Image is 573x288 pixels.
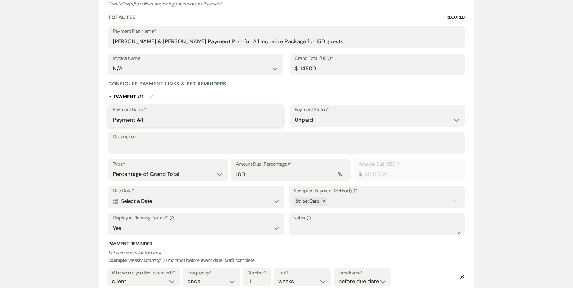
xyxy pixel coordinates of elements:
[113,160,223,169] label: Type*
[113,54,279,63] label: Invoice Name
[108,241,465,247] h3: Payment Reminder
[296,198,319,204] span: Stripe: Card
[108,249,465,264] p: : weekly | | 2 | months | before event date | | complete
[295,106,461,114] label: Payment Status*
[295,65,297,73] div: $
[248,269,266,277] label: Number*
[113,106,279,114] label: Payment Name*
[359,160,460,169] label: Amount Due (USD)*
[113,195,280,207] div: Select a Date
[145,257,160,263] i: starting
[113,187,280,195] label: Due Date*
[444,14,465,20] span: * Required
[108,250,162,256] i: Set reminders for this task.
[295,54,461,63] label: Grand Total (USD)*
[113,133,461,141] label: Description
[113,27,461,36] label: Payment Plan Name*
[187,269,236,277] label: Frequency*
[293,214,461,222] label: Notes
[338,269,387,277] label: Timeframe*
[359,170,362,179] div: $
[114,93,143,100] h5: Payment # 1
[108,81,226,87] h4: Configure payment links & set reminders
[108,0,465,8] div: Create link(s) to collect and/or log payments for this event:
[108,257,127,263] b: Example
[278,269,326,277] label: Unit*
[293,187,461,195] label: Accepted Payment Method(s)*
[112,269,175,277] label: Who would you like to remind?*
[113,214,280,222] label: Display in Planning Portal?*
[108,93,143,100] button: Payment #1
[224,257,233,263] i: until
[108,14,135,20] h4: Total Fee
[338,170,342,179] div: %
[236,160,346,169] label: Amount Due (Percentage)*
